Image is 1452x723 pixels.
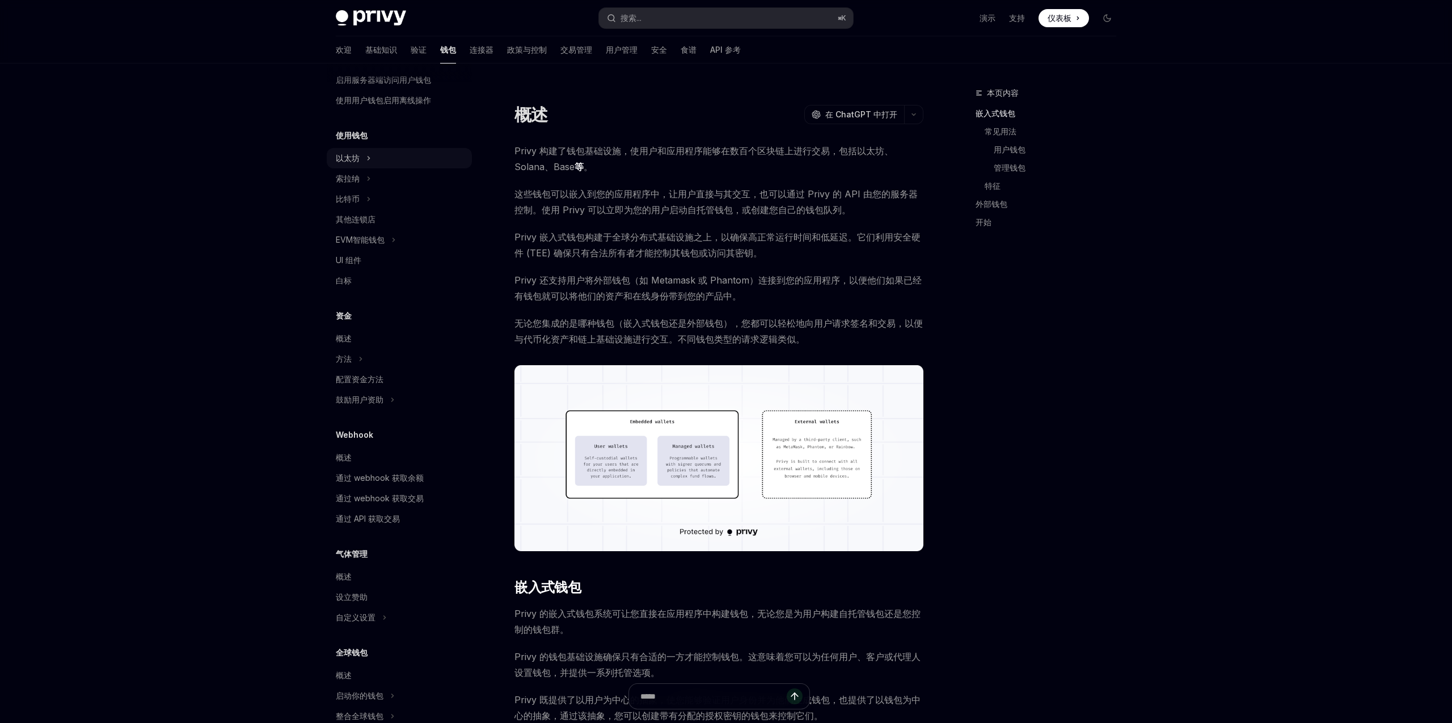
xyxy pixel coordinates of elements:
a: 概述 [327,665,472,686]
a: UI 组件 [327,250,472,270]
font: 鼓励用户资助 [336,395,383,404]
font: API 参考 [710,45,741,54]
font: 本页内容 [987,88,1019,98]
font: 概述 [514,104,548,125]
font: 搜索... [621,13,641,23]
button: 切换暗模式 [1098,9,1116,27]
font: 通过 webhook 获取余额 [336,473,424,483]
a: 通过 webhook 获取余额 [327,468,472,488]
a: 开始 [976,213,1125,231]
a: 外部钱包 [976,195,1125,213]
font: K [841,14,846,22]
font: 概述 [336,333,352,343]
font: 概述 [336,572,352,581]
font: 通过 API 获取交易 [336,514,400,523]
a: 设立赞助 [327,587,472,607]
font: 。 [584,161,593,172]
font: 使用用户钱包启用离线操作 [336,95,431,105]
a: 钱包 [440,36,456,64]
font: 自定义设置 [336,612,375,622]
a: 通过 webhook 获取交易 [327,488,472,509]
font: 其他连锁店 [336,214,375,224]
font: Privy 的钱包基础设施确保只有合适的一方才能控制钱包。这意味着您可以为任何用户、客户或代理人设置钱包，并提供一系列托管选项。 [514,651,921,678]
font: 钱包 [440,45,456,54]
a: 配置资金方法 [327,369,472,390]
font: Webhook [336,430,373,439]
font: 连接器 [470,45,493,54]
font: ⌘ [838,14,841,22]
font: 等 [575,161,584,172]
font: 整合全球钱包 [336,711,383,721]
a: 常见用法 [985,122,1125,141]
font: 欢迎 [336,45,352,54]
a: 基础知识 [365,36,397,64]
a: 其他连锁店 [327,209,472,230]
font: 方法 [336,354,352,363]
a: 嵌入式钱包 [976,104,1125,122]
font: 演示 [980,13,995,23]
font: 验证 [411,45,427,54]
font: 气体管理 [336,549,368,559]
a: 白标 [327,270,472,291]
a: 用户管理 [606,36,638,64]
font: Privy 嵌入式钱包构建于全球分布式基础设施之上，以确保高正常运行时间和低延迟。它们利用安全硬件 (TEE) 确保只有合法所有者才能控制其钱包或访问其密钥。 [514,231,921,259]
a: 概述 [327,566,472,587]
font: 开始 [976,217,991,227]
button: 发送消息 [787,688,803,704]
font: UI 组件 [336,255,361,265]
font: 通过 webhook 获取交易 [336,493,424,503]
font: 无论您集成的是哪种钱包（嵌入式钱包还是外部钱包），您都可以轻松地向用户请求签名和交易，以便与代币化资产和链上基础设施进行交互。不同钱包类型的请求逻辑类似。 [514,318,923,345]
font: EVM智能钱包 [336,235,385,244]
font: 设立赞助 [336,592,368,602]
a: 连接器 [470,36,493,64]
font: 概述 [336,670,352,680]
a: 使用用户钱包启用离线操作 [327,90,472,111]
font: 这些钱包可以嵌入到您的应用程序中，让用户直接与其交互，也可以通过 Privy 的 API 由您的服务器控制。使用 Privy 可以立即为您的用户启动自托管钱包，或创建您自己的钱包队列。 [514,188,918,215]
a: 概述 [327,328,472,349]
a: 食谱 [681,36,697,64]
font: 以太坊 [336,153,360,163]
a: API 参考 [710,36,741,64]
a: 支持 [1009,12,1025,24]
font: 索拉纳 [336,174,360,183]
font: 概述 [336,453,352,462]
font: 启动你的钱包 [336,691,383,700]
font: 嵌入式钱包 [976,108,1015,118]
font: 用户管理 [606,45,638,54]
font: 配置资金方法 [336,374,383,384]
font: 资金 [336,311,352,320]
font: 基础知识 [365,45,397,54]
font: Privy 构建了钱包基础设施，使用户和应用程序能够在数百个区块链上进行交易，包括以太坊、Solana、Base [514,145,893,172]
a: 仪表板 [1039,9,1089,27]
a: 交易管理 [560,36,592,64]
a: 验证 [411,36,427,64]
a: 安全 [651,36,667,64]
a: 通过 API 获取交易 [327,509,472,529]
button: 在 ChatGPT 中打开 [804,105,904,124]
a: 欢迎 [336,36,352,64]
a: 演示 [980,12,995,24]
img: 图片/钱包概览.png [514,365,923,551]
font: 用户钱包 [994,145,1025,154]
font: 食谱 [681,45,697,54]
font: 特征 [985,181,1001,191]
button: 搜索...⌘K [599,8,853,28]
font: 交易管理 [560,45,592,54]
font: 常见用法 [985,126,1016,136]
font: 比特币 [336,194,360,204]
a: 政策与控制 [507,36,547,64]
a: 特征 [985,177,1125,195]
font: 安全 [651,45,667,54]
a: 概述 [327,447,472,468]
a: 等 [575,161,584,173]
font: Privy 还支持用户将外部钱包（如 Metamask 或 Phantom）连接到您的应用程序，以便他们如果已经有钱包就可以将他们的资产和在线身份带到您的产品中。 [514,274,922,302]
font: 政策与控制 [507,45,547,54]
font: 外部钱包 [976,199,1007,209]
font: 仪表板 [1048,13,1071,23]
font: 白标 [336,276,352,285]
font: 管理钱包 [994,163,1025,172]
a: 管理钱包 [994,159,1125,177]
img: 深色标志 [336,10,406,26]
font: 使用钱包 [336,130,368,140]
font: 全球钱包 [336,648,368,657]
